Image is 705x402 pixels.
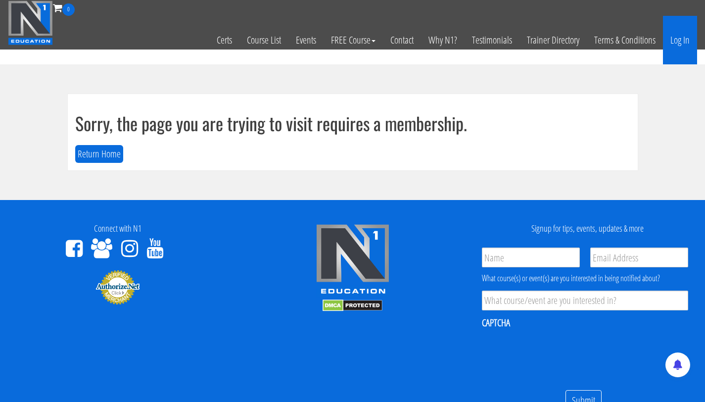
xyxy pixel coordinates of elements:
img: n1-edu-logo [316,224,390,297]
a: Trainer Directory [519,16,587,64]
a: Events [288,16,324,64]
iframe: reCAPTCHA [482,336,632,374]
a: Contact [383,16,421,64]
input: What course/event are you interested in? [482,291,688,310]
a: Certs [209,16,239,64]
div: What course(s) or event(s) are you interested in being notified about? [482,272,688,284]
a: 0 [53,1,75,14]
a: Course List [239,16,288,64]
img: DMCA.com Protection Status [323,300,382,311]
button: Return Home [75,145,123,163]
h4: Signup for tips, events, updates & more [477,224,698,234]
a: Terms & Conditions [587,16,663,64]
input: Email Address [590,248,688,267]
h1: Sorry, the page you are trying to visit requires a membership. [75,113,630,133]
a: Why N1? [421,16,465,64]
h4: Connect with N1 [7,224,228,234]
span: 0 [62,3,75,16]
a: Testimonials [465,16,519,64]
img: n1-education [8,0,53,45]
a: Log In [663,16,697,64]
label: CAPTCHA [482,316,510,329]
a: FREE Course [324,16,383,64]
img: Authorize.Net Merchant - Click to Verify [95,269,140,305]
input: Name [482,248,580,267]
